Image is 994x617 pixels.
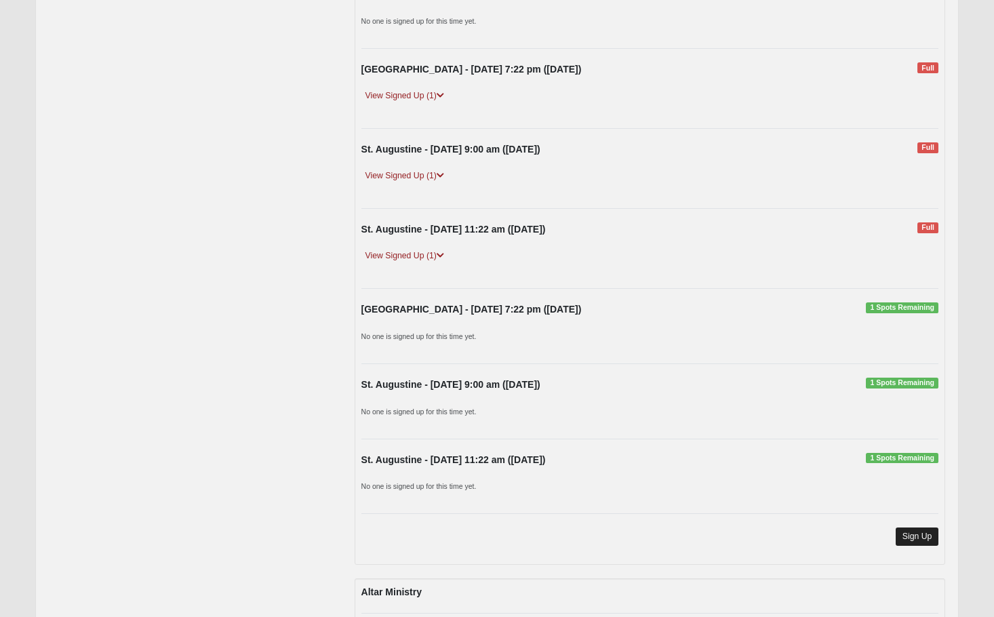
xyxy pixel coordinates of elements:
a: View Signed Up (1) [361,249,448,263]
strong: St. Augustine - [DATE] 9:00 am ([DATE]) [361,379,540,390]
span: 1 Spots Remaining [866,378,938,389]
span: 1 Spots Remaining [866,302,938,313]
span: Full [917,142,938,153]
strong: [GEOGRAPHIC_DATA] - [DATE] 7:22 pm ([DATE]) [361,64,582,75]
small: No one is signed up for this time yet. [361,407,477,416]
span: Full [917,62,938,73]
small: No one is signed up for this time yet. [361,17,477,25]
small: No one is signed up for this time yet. [361,332,477,340]
strong: St. Augustine - [DATE] 11:22 am ([DATE]) [361,224,546,235]
a: View Signed Up (1) [361,169,448,183]
strong: St. Augustine - [DATE] 11:22 am ([DATE]) [361,454,546,465]
strong: Altar Ministry [361,586,422,597]
a: Sign Up [896,528,939,546]
a: View Signed Up (1) [361,89,448,103]
span: Full [917,222,938,233]
strong: St. Augustine - [DATE] 9:00 am ([DATE]) [361,144,540,155]
small: No one is signed up for this time yet. [361,482,477,490]
span: 1 Spots Remaining [866,453,938,464]
strong: [GEOGRAPHIC_DATA] - [DATE] 7:22 pm ([DATE]) [361,304,582,315]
